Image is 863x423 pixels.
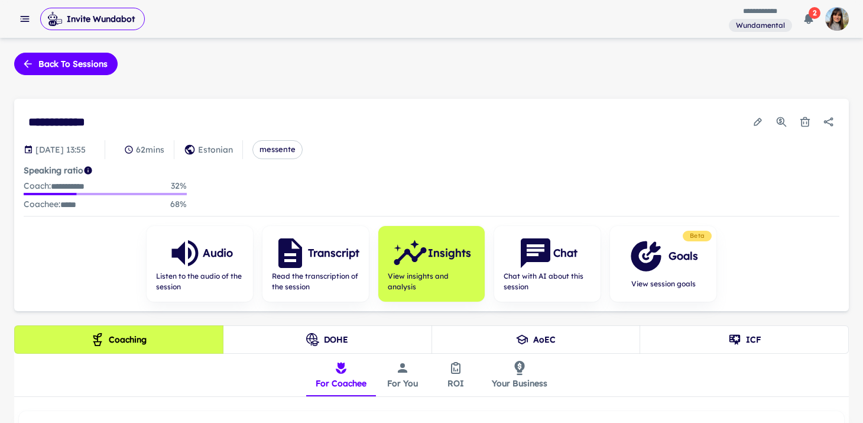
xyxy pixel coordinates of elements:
button: Usage Statistics [771,111,792,133]
span: Wundamental [731,20,790,31]
button: ROI [429,354,482,396]
img: photoURL [825,7,849,31]
button: For Coachee [306,354,376,396]
h6: Chat [553,245,578,261]
span: Read the transcription of the session [272,271,359,292]
h6: Goals [669,248,698,264]
button: ChatChat with AI about this session [494,226,601,302]
svg: Coach/coachee ideal ratio of speaking is roughly 20:80. Mentor/mentee ideal ratio of speaking is ... [83,166,93,175]
div: insights tabs [306,354,557,396]
p: 68 % [170,198,187,211]
button: AoEC [431,325,641,354]
span: 2 [809,7,820,19]
span: View session goals [628,279,698,289]
button: GoalsView session goals [610,226,716,302]
button: Coaching [14,325,223,354]
button: Edit session [747,111,768,133]
h6: Insights [428,245,471,261]
p: Coachee : [24,198,76,211]
button: Your Business [482,354,557,396]
span: Listen to the audio of the session [156,271,244,292]
strong: Speaking ratio [24,165,83,176]
h6: Audio [203,245,233,261]
button: DOHE [223,325,432,354]
span: messente [253,144,302,156]
span: Chat with AI about this session [504,271,591,292]
span: Beta [685,231,709,241]
p: Coach : [24,179,85,193]
button: InsightsView insights and analysis [378,226,485,302]
h6: Transcript [308,245,359,261]
button: TranscriptRead the transcription of the session [262,226,369,302]
button: Share session [818,111,839,133]
button: Delete session [794,111,816,133]
button: AudioListen to the audio of the session [147,226,253,302]
button: For You [376,354,429,396]
button: Invite Wundabot [40,8,145,30]
p: 32 % [171,179,187,193]
p: Estonian [198,143,233,156]
button: ICF [640,325,849,354]
span: You are a member of this workspace. Contact your workspace owner for assistance. [729,18,792,33]
button: 2 [797,7,820,31]
p: Session date [35,143,86,156]
p: 62 mins [136,143,164,156]
span: View insights and analysis [388,271,475,292]
span: Invite Wundabot to record a meeting [40,7,145,31]
button: Back to sessions [14,53,118,75]
div: theme selection [14,325,849,354]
